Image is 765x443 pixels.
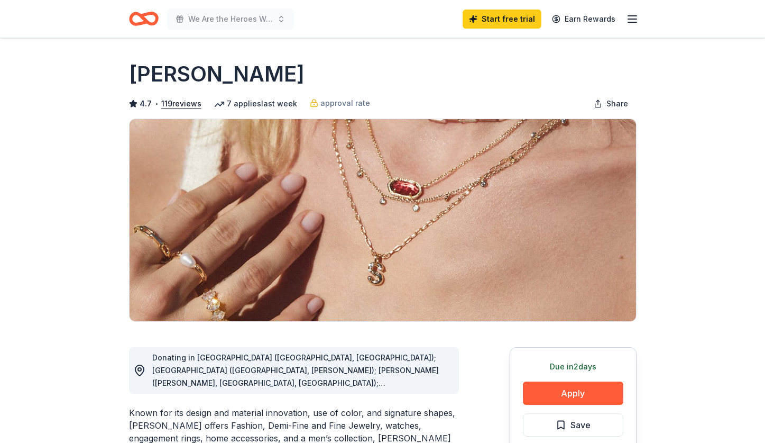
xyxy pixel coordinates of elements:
a: Start free trial [463,10,541,29]
button: Share [585,93,637,114]
a: Earn Rewards [546,10,622,29]
span: Share [606,97,628,110]
h1: [PERSON_NAME] [129,59,305,89]
span: 4.7 [140,97,152,110]
div: 7 applies last week [214,97,297,110]
a: approval rate [310,97,370,110]
span: Save [570,418,591,432]
button: 119reviews [161,97,201,110]
button: Apply [523,382,623,405]
button: Save [523,413,623,437]
span: approval rate [320,97,370,110]
a: Home [129,6,159,31]
span: We Are the Heroes We've Been Waiting For [188,13,273,25]
button: We Are the Heroes We've Been Waiting For [167,8,294,30]
img: Image for Kendra Scott [130,119,636,321]
div: Due in 2 days [523,360,623,373]
span: • [154,100,158,108]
